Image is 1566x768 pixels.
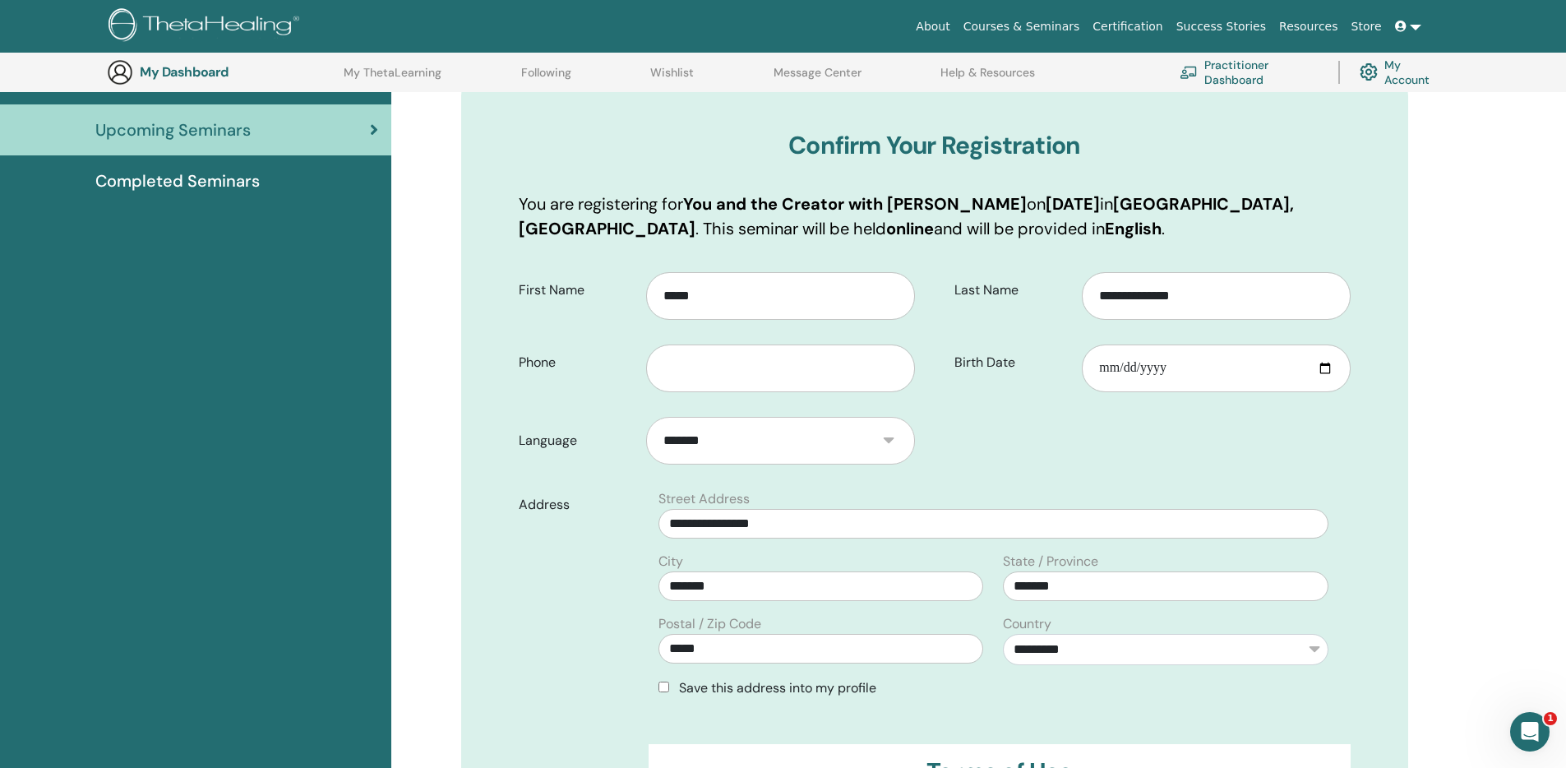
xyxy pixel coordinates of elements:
b: You and the Creator with [PERSON_NAME] [683,193,1027,215]
label: Last Name [942,275,1083,306]
a: Certification [1086,12,1169,42]
span: Completed Seminars [95,169,260,193]
b: online [886,218,934,239]
label: State / Province [1003,552,1098,571]
a: My Account [1360,54,1443,90]
a: Wishlist [650,66,694,92]
label: Birth Date [942,347,1083,378]
h3: Confirm Your Registration [519,131,1351,160]
a: Help & Resources [940,66,1035,92]
a: Store [1345,12,1388,42]
p: You are registering for on in . This seminar will be held and will be provided in . [519,192,1351,241]
label: Postal / Zip Code [658,614,761,634]
iframe: Intercom live chat [1510,712,1550,752]
span: 1 [1544,712,1557,725]
label: Country [1003,614,1051,634]
a: Resources [1273,12,1345,42]
a: Courses & Seminars [957,12,1087,42]
b: [GEOGRAPHIC_DATA], [GEOGRAPHIC_DATA] [519,193,1294,239]
a: Practitioner Dashboard [1180,54,1319,90]
label: Language [506,425,647,456]
a: Following [521,66,571,92]
span: Upcoming Seminars [95,118,251,142]
img: logo.png [109,8,305,45]
a: Message Center [774,66,862,92]
img: cog.svg [1360,59,1378,85]
span: Save this address into my profile [679,679,876,696]
img: chalkboard-teacher.svg [1180,66,1198,79]
b: [DATE] [1046,193,1100,215]
b: English [1105,218,1162,239]
label: Address [506,489,649,520]
a: About [909,12,956,42]
h3: My Dashboard [140,64,304,80]
img: generic-user-icon.jpg [107,59,133,86]
a: My ThetaLearning [344,66,441,92]
a: Success Stories [1170,12,1273,42]
label: First Name [506,275,647,306]
label: Street Address [658,489,750,509]
label: City [658,552,683,571]
label: Phone [506,347,647,378]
